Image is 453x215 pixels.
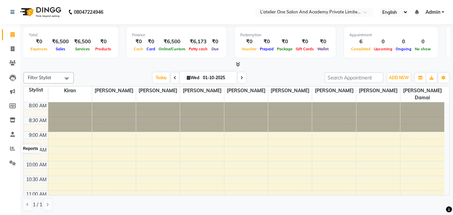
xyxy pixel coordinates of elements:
[185,75,201,80] span: Wed
[157,38,187,46] div: ₹6,500
[201,73,234,83] input: 2025-10-01
[27,117,48,124] div: 8:30 AM
[349,38,372,46] div: 6
[29,47,49,51] span: Expenses
[27,132,48,139] div: 9:00 AM
[74,3,103,21] b: 08047224946
[132,47,145,51] span: Cash
[372,47,394,51] span: Upcoming
[268,87,312,95] span: [PERSON_NAME]
[25,176,48,183] div: 10:30 AM
[187,38,209,46] div: ₹6,173
[258,47,275,51] span: Prepaid
[413,38,433,46] div: 0
[258,38,275,46] div: ₹0
[71,38,94,46] div: ₹6,500
[240,38,258,46] div: ₹0
[49,38,71,46] div: ₹6,500
[413,47,433,51] span: No show
[29,32,113,38] div: Total
[73,47,92,51] span: Services
[349,32,433,38] div: Appointment
[294,47,316,51] span: Gift Cards
[240,47,258,51] span: Voucher
[25,161,48,168] div: 10:00 AM
[24,87,48,94] div: Stylist
[356,87,400,95] span: [PERSON_NAME]
[92,87,136,95] span: [PERSON_NAME]
[180,87,224,95] span: [PERSON_NAME]
[240,32,330,38] div: Redemption
[394,38,413,46] div: 0
[132,32,221,38] div: Finance
[389,75,409,80] span: ADD NEW
[25,191,48,198] div: 11:00 AM
[426,9,440,16] span: Admin
[400,87,444,102] span: [PERSON_NAME] Damai
[224,87,268,95] span: [PERSON_NAME]
[145,38,157,46] div: ₹0
[48,87,92,95] span: Kiran
[33,201,42,208] span: 1 / 1
[153,72,170,83] span: Today
[387,73,410,83] button: ADD NEW
[349,47,372,51] span: Completed
[372,38,394,46] div: 0
[29,38,49,46] div: ₹0
[316,38,330,46] div: ₹0
[54,47,67,51] span: Sales
[17,3,63,21] img: logo
[209,38,221,46] div: ₹0
[132,38,145,46] div: ₹0
[312,87,356,95] span: [PERSON_NAME]
[275,47,294,51] span: Package
[187,47,209,51] span: Petty cash
[394,47,413,51] span: Ongoing
[136,87,180,95] span: [PERSON_NAME]
[27,102,48,109] div: 8:00 AM
[294,38,316,46] div: ₹0
[325,72,383,83] input: Search Appointment
[316,47,330,51] span: Wallet
[275,38,294,46] div: ₹0
[145,47,157,51] span: Card
[94,38,113,46] div: ₹0
[210,47,220,51] span: Due
[21,145,40,153] div: Reports
[94,47,113,51] span: Products
[157,47,187,51] span: Online/Custom
[28,75,51,80] span: Filter Stylist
